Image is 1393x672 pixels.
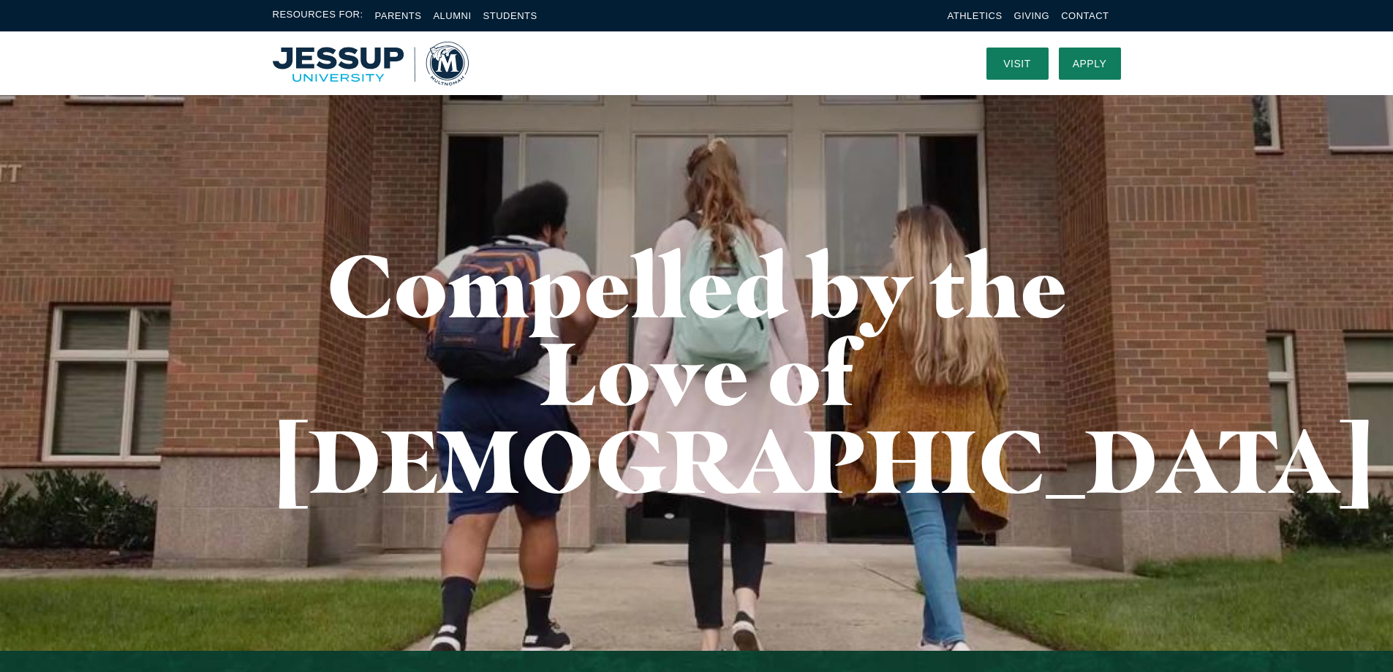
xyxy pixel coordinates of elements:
[273,42,469,86] img: Multnomah University Logo
[483,10,537,21] a: Students
[1059,48,1121,80] a: Apply
[433,10,471,21] a: Alumni
[1061,10,1109,21] a: Contact
[273,241,1121,505] h1: Compelled by the Love of [DEMOGRAPHIC_DATA]
[948,10,1003,21] a: Athletics
[273,7,363,24] span: Resources For:
[375,10,422,21] a: Parents
[273,42,469,86] a: Home
[986,48,1049,80] a: Visit
[1014,10,1050,21] a: Giving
